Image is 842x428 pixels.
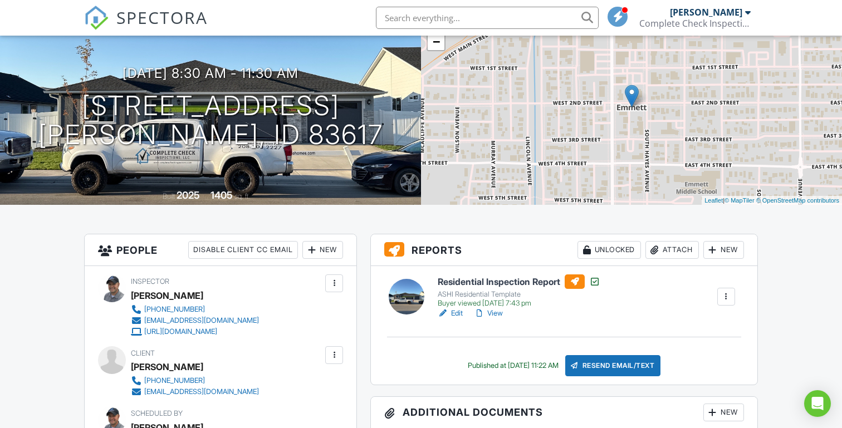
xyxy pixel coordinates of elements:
h3: People [85,234,356,266]
h3: Reports [371,234,757,266]
div: [EMAIL_ADDRESS][DOMAIN_NAME] [144,316,259,325]
div: [PERSON_NAME] [131,358,203,375]
a: © MapTiler [724,197,755,204]
div: Resend Email/Text [565,355,661,376]
div: [PERSON_NAME] [670,7,742,18]
div: Complete Check Inspections, LLC [639,18,751,29]
div: Published at [DATE] 11:22 AM [468,361,559,370]
div: [PERSON_NAME] [131,287,203,304]
div: Disable Client CC Email [188,241,298,259]
div: 1405 [210,189,233,201]
a: Edit [438,308,463,319]
a: Zoom out [428,33,444,50]
div: [URL][DOMAIN_NAME] [144,327,217,336]
span: sq. ft. [234,192,250,200]
span: Inspector [131,277,169,286]
a: © OpenStreetMap contributors [756,197,839,204]
div: Unlocked [577,241,641,259]
div: [PHONE_NUMBER] [144,376,205,385]
a: [EMAIL_ADDRESS][DOMAIN_NAME] [131,315,259,326]
h3: [DATE] 8:30 am - 11:30 am [123,66,298,81]
a: [EMAIL_ADDRESS][DOMAIN_NAME] [131,386,259,397]
div: | [702,196,842,205]
div: New [703,241,744,259]
div: New [703,404,744,421]
a: View [474,308,503,319]
div: Buyer viewed [DATE] 7:43 pm [438,299,600,308]
div: New [302,241,343,259]
a: Residential Inspection Report ASHI Residential Template Buyer viewed [DATE] 7:43 pm [438,274,600,308]
a: [URL][DOMAIN_NAME] [131,326,259,337]
input: Search everything... [376,7,599,29]
span: Client [131,349,155,357]
div: [PHONE_NUMBER] [144,305,205,314]
h1: [STREET_ADDRESS] [PERSON_NAME], Id 83617 [38,91,383,150]
div: [EMAIL_ADDRESS][DOMAIN_NAME] [144,387,259,396]
div: ASHI Residential Template [438,290,600,299]
h6: Residential Inspection Report [438,274,600,289]
img: The Best Home Inspection Software - Spectora [84,6,109,30]
a: Leaflet [704,197,723,204]
span: Built [163,192,175,200]
div: 2025 [177,189,200,201]
div: Open Intercom Messenger [804,390,831,417]
div: Attach [645,241,699,259]
a: [PHONE_NUMBER] [131,304,259,315]
a: SPECTORA [84,15,208,38]
a: [PHONE_NUMBER] [131,375,259,386]
span: Scheduled By [131,409,183,417]
span: SPECTORA [116,6,208,29]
